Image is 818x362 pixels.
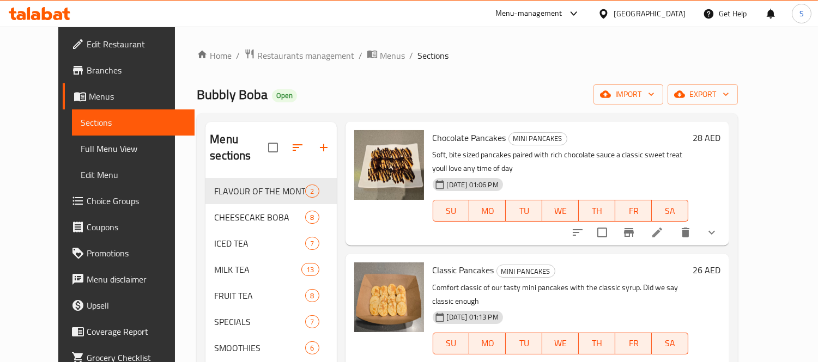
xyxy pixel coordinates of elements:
span: ICED TEA [214,237,305,250]
img: Classic Pancakes [354,262,424,332]
span: S [799,8,804,20]
a: Edit menu item [651,226,664,239]
div: MILK TEA13 [205,256,336,283]
a: Menu disclaimer [63,266,195,292]
img: Chocolate Pancakes [354,130,424,200]
span: CHEESECAKE BOBA [214,211,305,224]
li: / [409,49,413,62]
span: 8 [306,291,318,301]
li: / [359,49,362,62]
span: MO [474,335,501,351]
span: Coupons [87,220,186,234]
nav: breadcrumb [197,48,738,63]
span: TH [583,203,611,219]
span: MILK TEA [214,263,301,276]
p: Soft, bite sized pancakes paired with rich chocolate sauce a classic sweet treat youll love any t... [433,148,689,175]
div: items [305,237,319,250]
button: SU [433,200,470,222]
span: Bubbly Boba [197,82,268,107]
button: TH [579,333,615,354]
span: FLAVOUR OF THE MONTH [214,185,305,198]
div: SMOOTHIES6 [205,335,336,361]
button: MO [469,333,506,354]
span: WE [547,335,574,351]
div: [GEOGRAPHIC_DATA] [614,8,686,20]
p: Comfort classic of our tasty mini pancakes with the classic syrup. Did we say classic enough [433,281,689,308]
svg: Show Choices [705,226,718,239]
div: Open [272,89,297,102]
a: Full Menu View [72,136,195,162]
span: MINI PANCAKES [509,132,567,145]
span: Branches [87,64,186,77]
span: Menu disclaimer [87,273,186,286]
button: import [593,84,663,105]
div: SPECIALS7 [205,309,336,335]
button: delete [672,219,699,246]
button: WE [542,333,579,354]
a: Restaurants management [244,48,354,63]
div: items [305,341,319,354]
button: MO [469,200,506,222]
span: SMOOTHIES [214,341,305,354]
button: WE [542,200,579,222]
button: SU [433,333,470,354]
div: FRUIT TEA8 [205,283,336,309]
span: FR [620,203,647,219]
button: sort-choices [565,219,591,246]
span: import [602,88,655,101]
a: Upsell [63,292,195,318]
span: Select to update [591,221,614,244]
span: [DATE] 01:06 PM [443,180,503,190]
a: Edit Restaurant [63,31,195,57]
div: items [305,211,319,224]
button: show more [699,219,725,246]
span: Chocolate Pancakes [433,130,506,146]
span: Sort sections [284,134,311,161]
a: Coupons [63,214,195,240]
span: 6 [306,343,318,353]
span: Promotions [87,247,186,260]
span: 8 [306,212,318,223]
span: Full Menu View [81,142,186,155]
span: TH [583,335,611,351]
span: Edit Restaurant [87,38,186,51]
h2: Menu sections [210,131,268,164]
span: export [676,88,729,101]
span: Classic Pancakes [433,262,494,278]
button: TU [506,200,542,222]
div: items [305,185,319,198]
span: 7 [306,317,318,327]
li: / [236,49,240,62]
span: WE [547,203,574,219]
span: SA [656,203,684,219]
a: Sections [72,109,195,136]
span: FR [620,335,647,351]
span: Menus [380,49,405,62]
span: Edit Menu [81,168,186,181]
button: FR [615,333,652,354]
span: Upsell [87,299,186,312]
span: SA [656,335,684,351]
span: FRUIT TEA [214,289,305,302]
span: Sections [417,49,449,62]
a: Coverage Report [63,318,195,345]
span: MINI PANCAKES [497,265,555,278]
span: 7 [306,238,318,249]
a: Home [197,49,232,62]
div: items [305,315,319,328]
a: Promotions [63,240,195,266]
a: Choice Groups [63,188,195,214]
span: SU [438,203,465,219]
span: Open [272,91,297,100]
button: export [668,84,738,105]
div: CHEESECAKE BOBA8 [205,204,336,230]
h6: 28 AED [693,130,720,145]
span: Menus [89,90,186,103]
button: SA [652,333,688,354]
span: 13 [302,265,318,275]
